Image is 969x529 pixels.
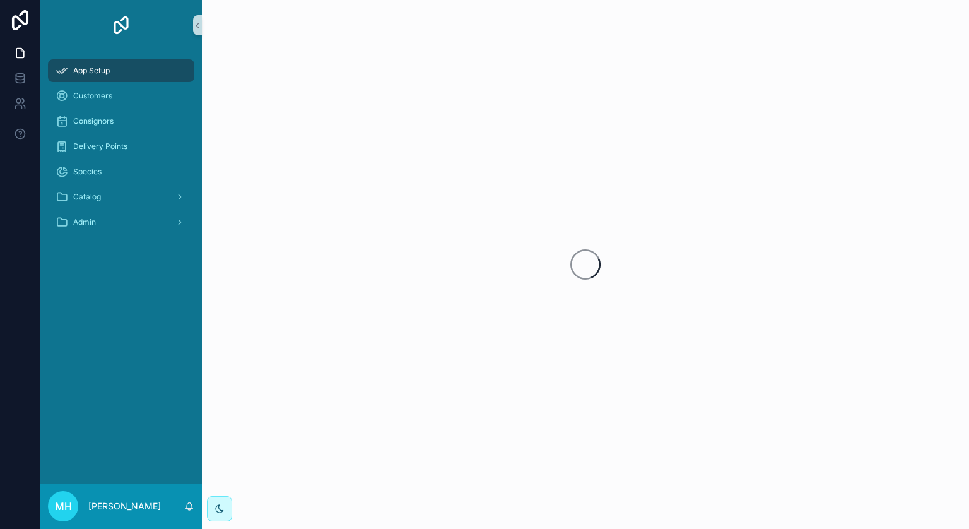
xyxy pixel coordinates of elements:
span: Admin [73,217,96,227]
span: MH [55,499,72,514]
span: Species [73,167,102,177]
a: App Setup [48,59,194,82]
a: Customers [48,85,194,107]
a: Species [48,160,194,183]
span: Customers [73,91,112,101]
img: App logo [111,15,131,35]
a: Consignors [48,110,194,133]
span: App Setup [73,66,110,76]
span: Catalog [73,192,101,202]
div: scrollable content [40,51,202,250]
a: Admin [48,211,194,234]
p: [PERSON_NAME] [88,500,161,513]
span: Consignors [73,116,114,126]
a: Delivery Points [48,135,194,158]
span: Delivery Points [73,141,127,152]
a: Catalog [48,186,194,208]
